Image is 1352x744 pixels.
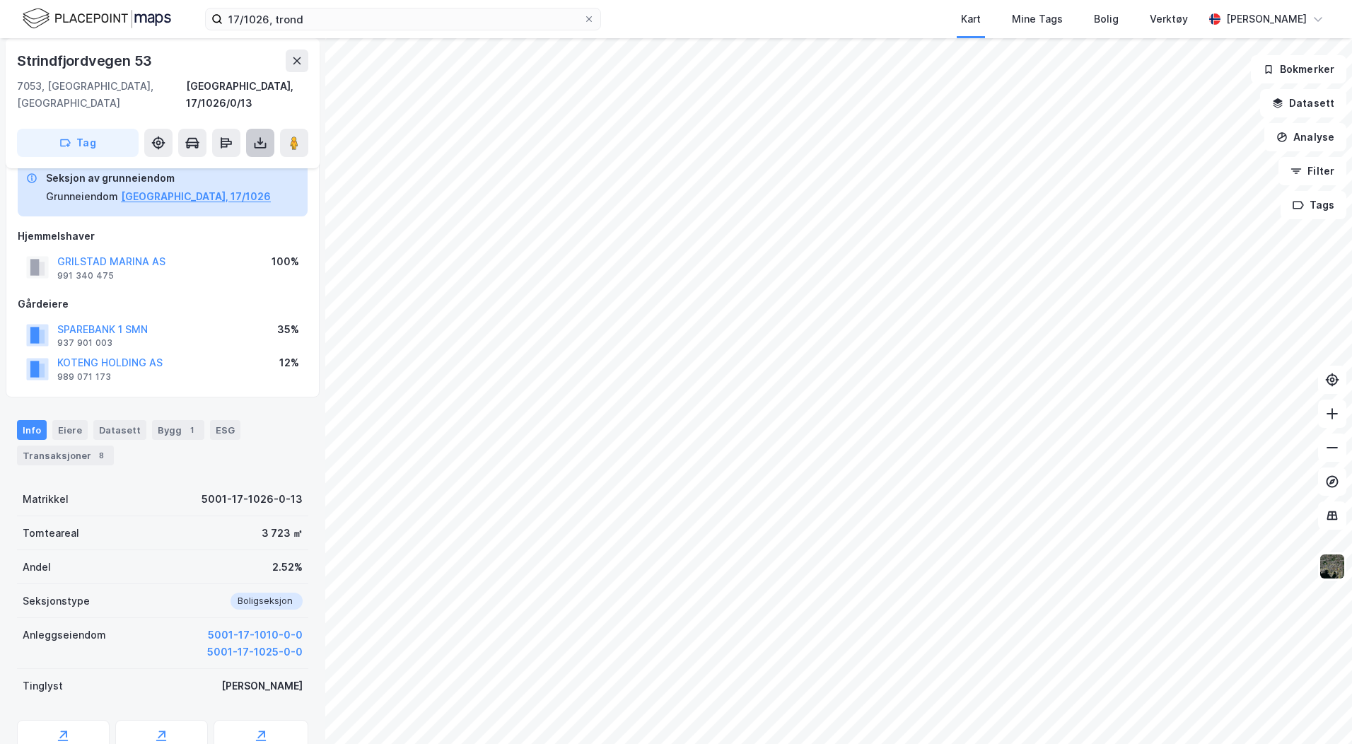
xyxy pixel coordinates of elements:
[1281,676,1352,744] div: Kontrollprogram for chat
[23,491,69,508] div: Matrikkel
[57,337,112,349] div: 937 901 003
[17,129,139,157] button: Tag
[208,627,303,644] button: 5001-17-1010-0-0
[1264,123,1346,151] button: Analyse
[279,354,299,371] div: 12%
[272,253,299,270] div: 100%
[277,321,299,338] div: 35%
[223,8,583,30] input: Søk på adresse, matrikkel, gårdeiere, leietakere eller personer
[186,78,308,112] div: [GEOGRAPHIC_DATA], 17/1026/0/13
[46,188,118,205] div: Grunneiendom
[93,420,146,440] div: Datasett
[210,420,240,440] div: ESG
[17,78,186,112] div: 7053, [GEOGRAPHIC_DATA], [GEOGRAPHIC_DATA]
[121,188,271,205] button: [GEOGRAPHIC_DATA], 17/1026
[221,678,303,694] div: [PERSON_NAME]
[23,559,51,576] div: Andel
[207,644,303,661] button: 5001-17-1025-0-0
[94,448,108,463] div: 8
[1094,11,1119,28] div: Bolig
[23,678,63,694] div: Tinglyst
[52,420,88,440] div: Eiere
[17,420,47,440] div: Info
[1319,553,1346,580] img: 9k=
[152,420,204,440] div: Bygg
[1281,676,1352,744] iframe: Chat Widget
[18,228,308,245] div: Hjemmelshaver
[185,423,199,437] div: 1
[23,593,90,610] div: Seksjonstype
[18,296,308,313] div: Gårdeiere
[46,170,271,187] div: Seksjon av grunneiendom
[23,6,171,31] img: logo.f888ab2527a4732fd821a326f86c7f29.svg
[57,270,114,281] div: 991 340 475
[202,491,303,508] div: 5001-17-1026-0-13
[1226,11,1307,28] div: [PERSON_NAME]
[272,559,303,576] div: 2.52%
[1012,11,1063,28] div: Mine Tags
[17,446,114,465] div: Transaksjoner
[961,11,981,28] div: Kart
[57,371,111,383] div: 989 071 173
[262,525,303,542] div: 3 723 ㎡
[23,627,106,644] div: Anleggseiendom
[1251,55,1346,83] button: Bokmerker
[1150,11,1188,28] div: Verktøy
[23,525,79,542] div: Tomteareal
[17,50,155,72] div: Strindfjordvegen 53
[1260,89,1346,117] button: Datasett
[1281,191,1346,219] button: Tags
[1278,157,1346,185] button: Filter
